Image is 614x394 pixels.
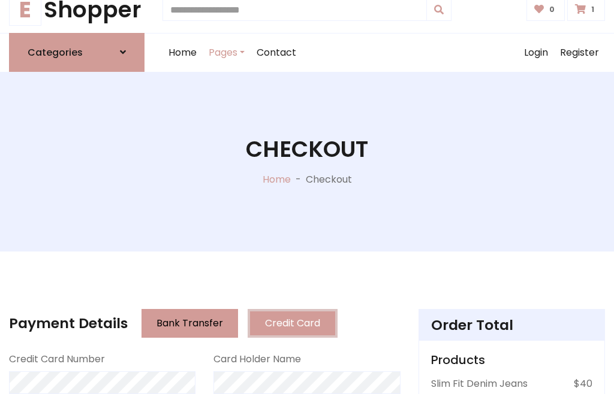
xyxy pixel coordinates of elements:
[142,309,238,338] button: Bank Transfer
[431,353,592,367] h5: Products
[9,33,145,72] a: Categories
[588,4,597,15] span: 1
[9,352,105,366] label: Credit Card Number
[306,172,352,187] p: Checkout
[431,377,528,391] p: Slim Fit Denim Jeans
[248,309,338,338] button: Credit Card
[546,4,558,15] span: 0
[9,315,128,332] h4: Payment Details
[574,377,592,391] p: $40
[431,317,592,334] h4: Order Total
[28,47,83,58] h6: Categories
[162,34,203,72] a: Home
[518,34,554,72] a: Login
[213,352,301,366] label: Card Holder Name
[251,34,302,72] a: Contact
[291,172,306,187] p: -
[203,34,251,72] a: Pages
[246,136,368,163] h1: Checkout
[554,34,605,72] a: Register
[263,172,291,186] a: Home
